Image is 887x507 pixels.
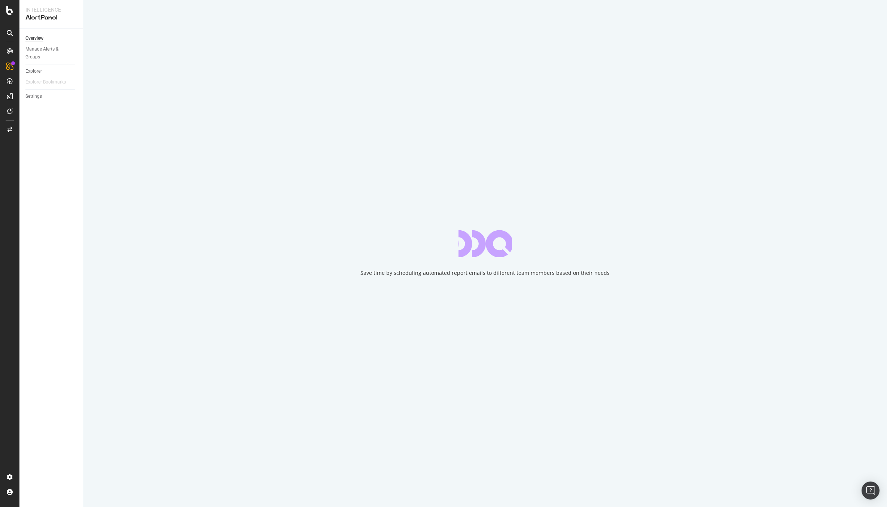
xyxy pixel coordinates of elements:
[25,45,70,61] div: Manage Alerts & Groups
[25,34,43,42] div: Overview
[25,78,66,86] div: Explorer Bookmarks
[862,482,880,500] div: Open Intercom Messenger
[25,92,42,100] div: Settings
[25,78,73,86] a: Explorer Bookmarks
[360,269,610,277] div: Save time by scheduling automated report emails to different team members based on their needs
[25,67,42,75] div: Explorer
[25,13,77,22] div: AlertPanel
[25,34,77,42] a: Overview
[25,92,77,100] a: Settings
[25,45,77,61] a: Manage Alerts & Groups
[458,230,512,257] div: animation
[25,67,77,75] a: Explorer
[25,6,77,13] div: Intelligence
